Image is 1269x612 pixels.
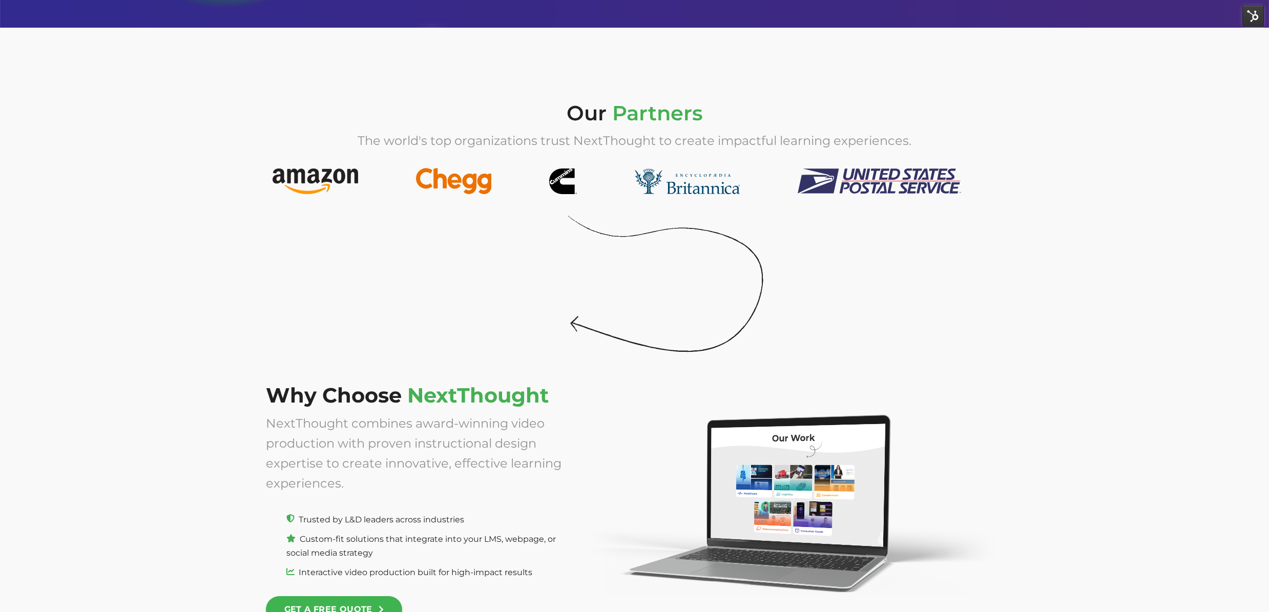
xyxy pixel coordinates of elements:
img: HubSpot Tools Menu Toggle [1242,5,1264,27]
span: Custom-fit solutions that integrate into your LMS, webpage, or social media strategy [286,534,556,558]
img: Our-work-laptop [581,411,1004,596]
span: Our [567,100,607,125]
img: Chegg_logo-1 [415,168,490,194]
img: Amazon_logo [272,168,357,194]
img: encyclopedia britannica logo-1 [634,168,739,194]
img: cummins-logo-1-1 [548,167,576,195]
span: NextThought [407,383,549,408]
span: Partners [612,100,703,125]
span: Trusted by L&D leaders across industries [299,515,464,524]
img: united-states-postal-service-1-1 [797,168,960,194]
span: NextThought combines award-winning video production with proven instructional design expertise to... [266,416,561,491]
span: The world's top organizations trust NextThought to create impactful learning experiences. [358,133,911,148]
span: Why Choose [266,383,402,408]
img: Landing-Page-Arrow-3-raw [455,216,774,363]
span: Interactive video production built for high-impact results [299,567,532,577]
